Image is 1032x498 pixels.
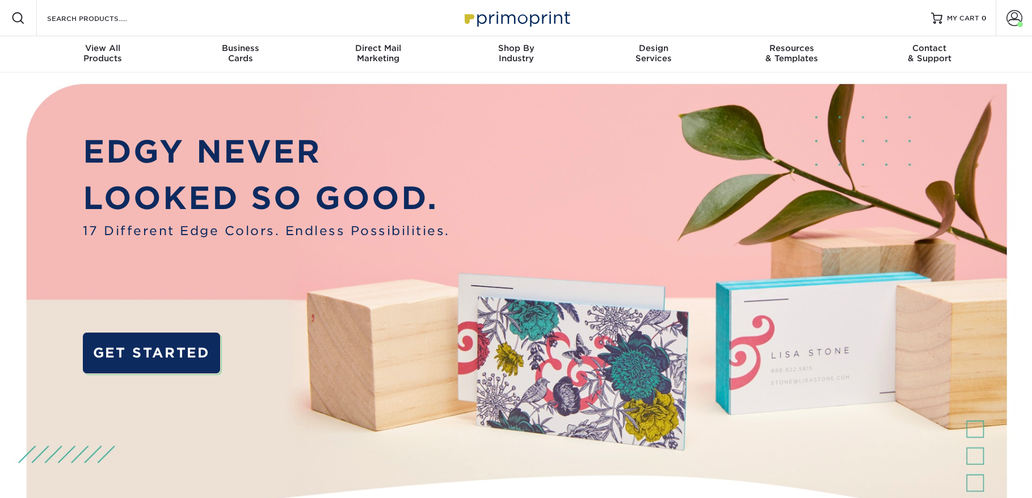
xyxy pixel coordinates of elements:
[861,36,999,73] a: Contact& Support
[861,43,999,63] div: & Support
[447,43,585,53] span: Shop By
[723,43,861,53] span: Resources
[171,43,309,53] span: Business
[309,43,447,63] div: Marketing
[83,333,220,373] a: GET STARTED
[171,43,309,63] div: Cards
[46,11,157,25] input: SEARCH PRODUCTS.....
[447,43,585,63] div: Industry
[723,43,861,63] div: & Templates
[723,36,861,73] a: Resources& Templates
[83,129,450,175] p: EDGY NEVER
[83,175,450,222] p: LOOKED SO GOOD.
[309,36,447,73] a: Direct MailMarketing
[447,36,585,73] a: Shop ByIndustry
[34,36,172,73] a: View AllProducts
[982,14,987,22] span: 0
[171,36,309,73] a: BusinessCards
[585,43,723,53] span: Design
[861,43,999,53] span: Contact
[34,43,172,53] span: View All
[83,222,450,240] span: 17 Different Edge Colors. Endless Possibilities.
[947,14,979,23] span: MY CART
[34,43,172,63] div: Products
[585,43,723,63] div: Services
[585,36,723,73] a: DesignServices
[309,43,447,53] span: Direct Mail
[460,6,573,30] img: Primoprint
